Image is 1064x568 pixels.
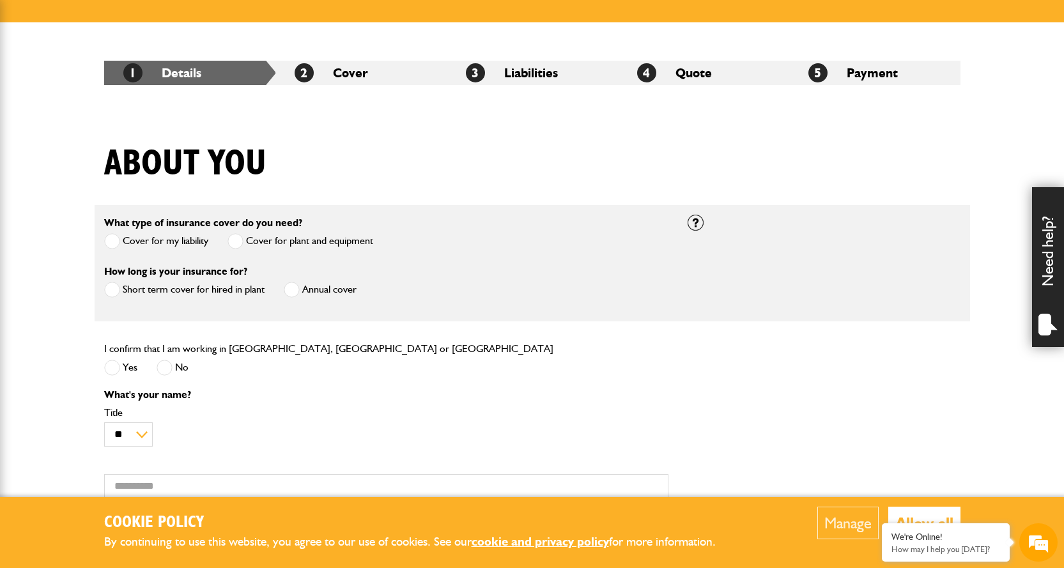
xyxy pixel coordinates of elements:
span: 4 [637,63,656,82]
label: Annual cover [284,282,357,298]
label: Title [104,408,668,418]
label: How long is your insurance for? [104,266,247,277]
label: No [157,360,189,376]
button: Manage [817,507,879,539]
li: Quote [618,61,789,85]
li: Payment [789,61,960,85]
span: 5 [808,63,828,82]
a: cookie and privacy policy [472,534,609,549]
span: 1 [123,63,143,82]
label: I confirm that I am working in [GEOGRAPHIC_DATA], [GEOGRAPHIC_DATA] or [GEOGRAPHIC_DATA] [104,344,553,354]
label: Short term cover for hired in plant [104,282,265,298]
li: Details [104,61,275,85]
div: Need help? [1032,187,1064,347]
span: 3 [466,63,485,82]
label: Yes [104,360,137,376]
li: Cover [275,61,447,85]
h1: About you [104,142,266,185]
h2: Cookie Policy [104,513,737,533]
label: Cover for my liability [104,233,208,249]
p: How may I help you today? [891,544,1000,554]
button: Allow all [888,507,960,539]
span: 2 [295,63,314,82]
div: We're Online! [891,532,1000,542]
li: Liabilities [447,61,618,85]
label: What type of insurance cover do you need? [104,218,302,228]
label: Cover for plant and equipment [227,233,373,249]
p: What's your name? [104,390,668,400]
p: By continuing to use this website, you agree to our use of cookies. See our for more information. [104,532,737,552]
